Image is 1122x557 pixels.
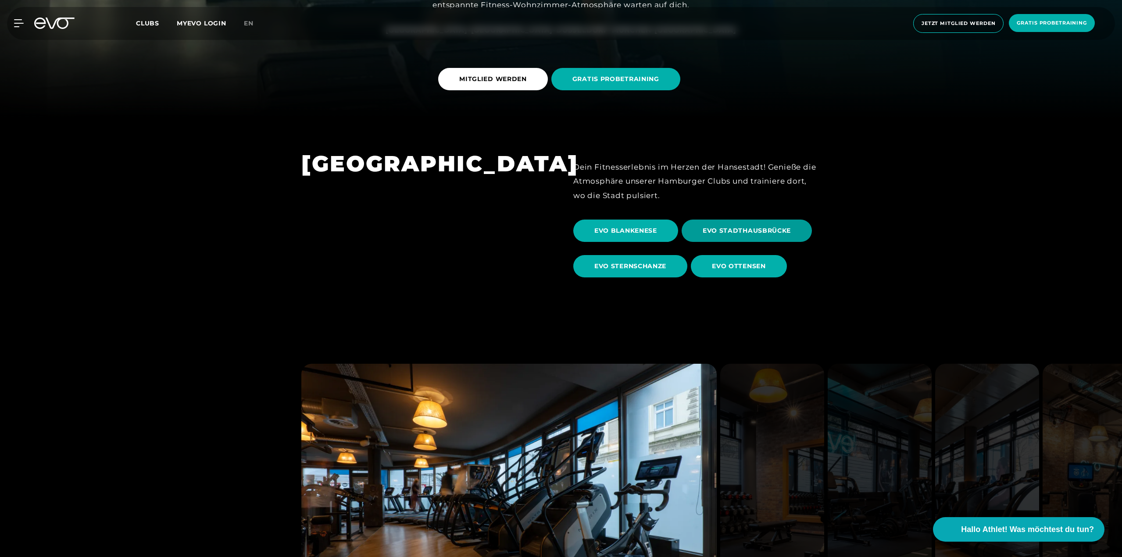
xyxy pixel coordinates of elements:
[712,262,765,271] span: EVO OTTENSEN
[572,75,659,84] span: GRATIS PROBETRAINING
[438,61,551,97] a: MITGLIED WERDEN
[594,226,657,235] span: EVO BLANKENESE
[573,160,821,202] div: Dein Fitnesserlebnis im Herzen der Hansestadt! Genieße die Atmosphäre unserer Hamburger Clubs und...
[922,20,995,27] span: Jetzt Mitglied werden
[244,18,264,28] a: en
[911,14,1006,33] a: Jetzt Mitglied werden
[551,61,684,97] a: GRATIS PROBETRAINING
[177,19,226,27] a: MYEVO LOGIN
[244,19,254,27] span: en
[136,19,177,27] a: Clubs
[961,524,1094,536] span: Hallo Athlet! Was möchtest du tun?
[459,75,527,84] span: MITGLIED WERDEN
[682,213,815,248] a: EVO STADTHAUSBRÜCKE
[573,213,682,248] a: EVO BLANKENESE
[691,248,790,284] a: EVO OTTENSEN
[1017,19,1087,27] span: Gratis Probetraining
[594,262,666,271] span: EVO STERNSCHANZE
[136,19,159,27] span: Clubs
[573,248,691,284] a: EVO STERNSCHANZE
[703,226,791,235] span: EVO STADTHAUSBRÜCKE
[301,149,549,178] h1: [GEOGRAPHIC_DATA]
[933,517,1104,542] button: Hallo Athlet! Was möchtest du tun?
[1006,14,1097,33] a: Gratis Probetraining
